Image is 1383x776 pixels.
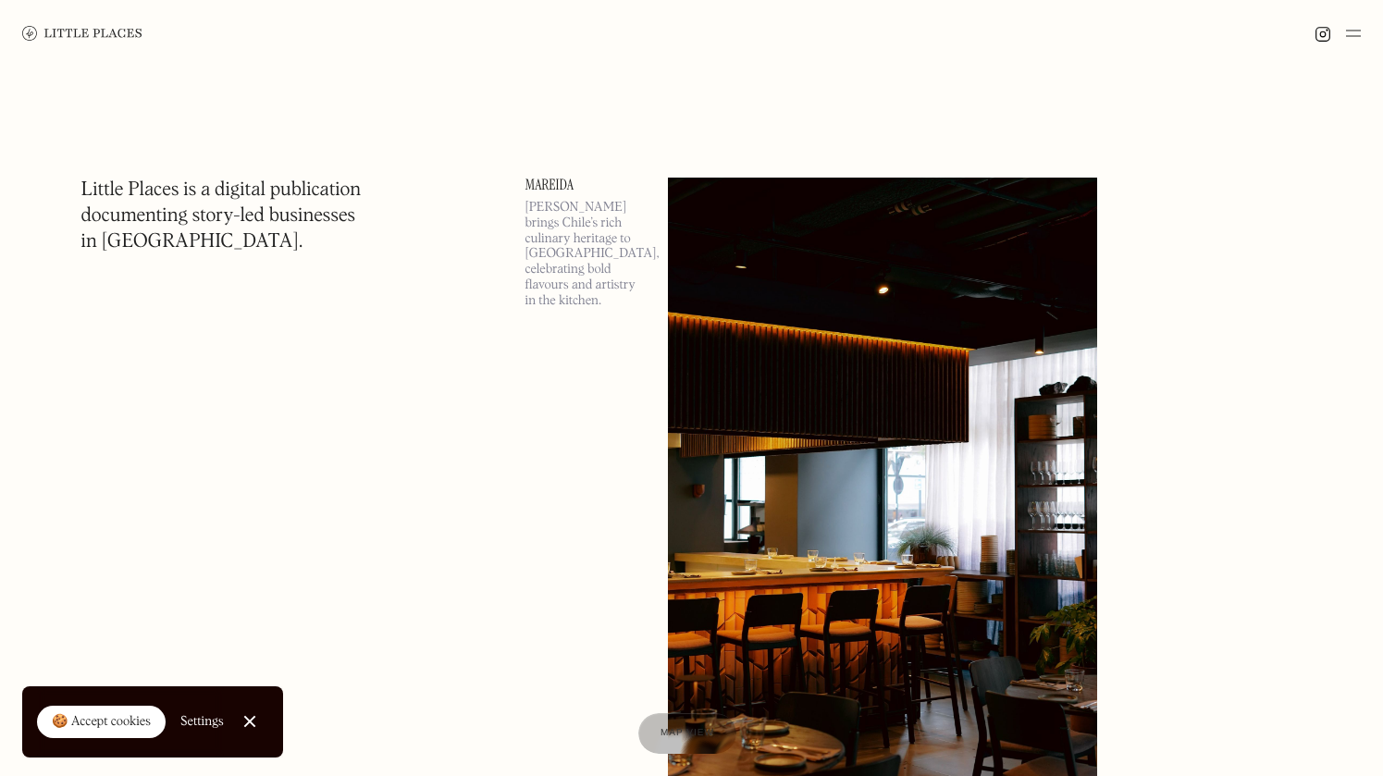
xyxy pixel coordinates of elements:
a: Map view [638,713,736,754]
a: 🍪 Accept cookies [37,706,166,739]
a: Settings [180,701,224,743]
a: Mareida [525,178,646,192]
p: [PERSON_NAME] brings Chile’s rich culinary heritage to [GEOGRAPHIC_DATA], celebrating bold flavou... [525,200,646,309]
div: 🍪 Accept cookies [52,713,151,732]
a: Close Cookie Popup [231,703,268,740]
div: Settings [180,715,224,728]
h1: Little Places is a digital publication documenting story-led businesses in [GEOGRAPHIC_DATA]. [81,178,362,255]
span: Map view [661,728,714,738]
